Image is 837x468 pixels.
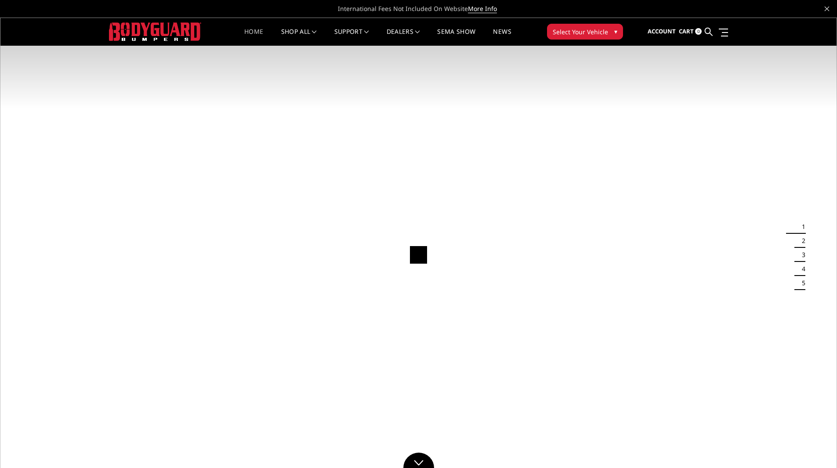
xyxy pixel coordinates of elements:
span: Select Your Vehicle [553,27,608,36]
a: shop all [281,29,317,46]
button: Select Your Vehicle [547,24,623,40]
span: ▾ [614,27,617,36]
button: 5 of 5 [797,276,805,290]
a: News [493,29,511,46]
a: Cart 0 [679,20,702,44]
a: Account [648,20,676,44]
a: SEMA Show [437,29,475,46]
span: 0 [695,28,702,35]
img: BODYGUARD BUMPERS [109,22,201,40]
span: Cart [679,27,694,35]
button: 2 of 5 [797,234,805,248]
a: Click to Down [403,453,434,468]
a: Support [334,29,369,46]
span: Account [648,27,676,35]
a: Home [244,29,263,46]
button: 1 of 5 [797,220,805,234]
button: 4 of 5 [797,262,805,276]
a: Dealers [387,29,420,46]
button: 3 of 5 [797,248,805,262]
a: More Info [468,4,497,13]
